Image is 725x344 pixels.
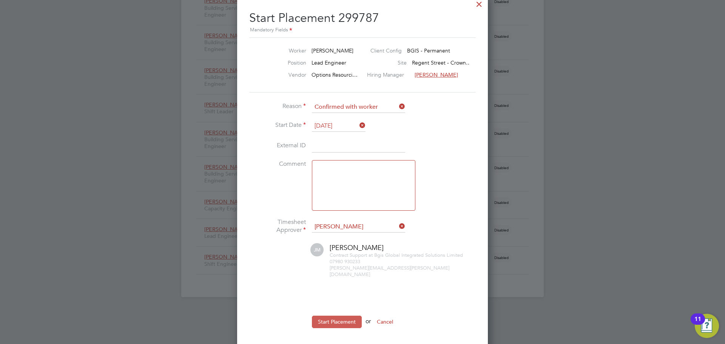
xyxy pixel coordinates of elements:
span: [PERSON_NAME][EMAIL_ADDRESS][PERSON_NAME][DOMAIN_NAME] [330,265,449,278]
label: Reason [249,102,306,110]
span: JM [310,243,324,256]
span: [PERSON_NAME] [312,47,353,54]
input: Select one [312,120,366,132]
input: Search for... [312,221,405,233]
button: Open Resource Center, 11 new notifications [695,314,719,338]
div: Mandatory Fields [249,26,476,34]
label: Comment [249,160,306,168]
span: [PERSON_NAME] [415,71,458,78]
span: 07980 930233 [330,258,360,265]
span: [PERSON_NAME] [330,243,384,252]
label: Start Date [249,121,306,129]
label: Hiring Manager [367,71,409,78]
label: Vendor [265,71,306,78]
span: Contract Support at [330,252,373,258]
button: Cancel [371,316,399,328]
label: Client Config [370,47,402,54]
span: Bgis Global Integrated Solutions Limited [374,252,463,258]
div: 11 [694,319,701,329]
span: Options Resourci… [312,71,358,78]
span: BGIS - Permanent [407,47,450,54]
label: External ID [249,142,306,150]
button: Start Placement [312,316,362,328]
span: Lead Engineer [312,59,346,66]
label: Position [265,59,306,66]
label: Timesheet Approver [249,218,306,234]
h2: Start Placement 299787 [249,5,476,34]
label: Site [376,59,407,66]
li: or [249,316,476,335]
label: Worker [265,47,306,54]
span: Regent Street - Crown… [412,59,471,66]
input: Select one [312,102,405,113]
